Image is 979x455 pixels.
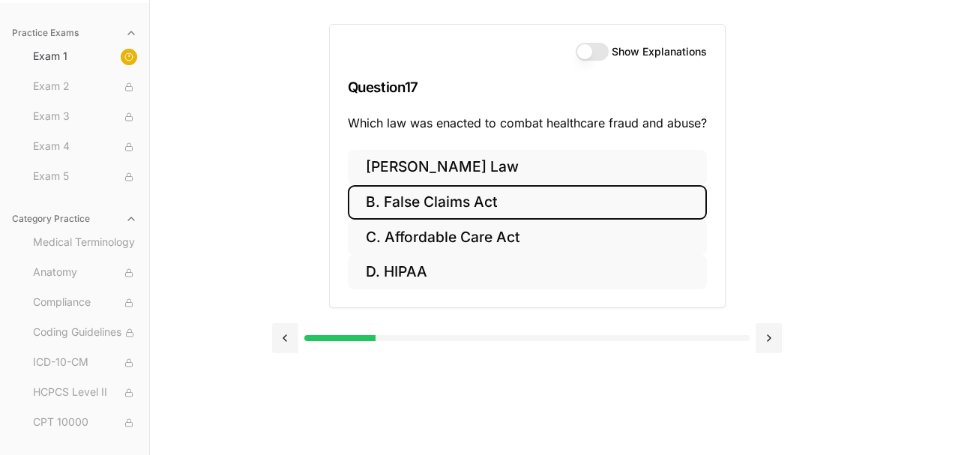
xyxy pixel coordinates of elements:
[27,351,143,375] button: ICD-10-CM
[33,169,137,185] span: Exam 5
[33,415,137,431] span: CPT 10000
[612,46,707,57] label: Show Explanations
[33,49,137,65] span: Exam 1
[348,255,707,290] button: D. HIPAA
[27,105,143,129] button: Exam 3
[348,65,707,109] h3: Question 17
[33,235,137,251] span: Medical Terminology
[348,220,707,255] button: C. Affordable Care Act
[6,207,143,231] button: Category Practice
[33,265,137,281] span: Anatomy
[33,355,137,371] span: ICD-10-CM
[348,185,707,220] button: B. False Claims Act
[27,411,143,435] button: CPT 10000
[27,381,143,405] button: HCPCS Level II
[27,321,143,345] button: Coding Guidelines
[27,261,143,285] button: Anatomy
[33,109,137,125] span: Exam 3
[27,231,143,255] button: Medical Terminology
[27,75,143,99] button: Exam 2
[6,21,143,45] button: Practice Exams
[27,165,143,189] button: Exam 5
[33,325,137,341] span: Coding Guidelines
[348,114,707,132] p: Which law was enacted to combat healthcare fraud and abuse?
[27,135,143,159] button: Exam 4
[33,385,137,401] span: HCPCS Level II
[27,291,143,315] button: Compliance
[33,139,137,155] span: Exam 4
[33,295,137,311] span: Compliance
[348,150,707,185] button: [PERSON_NAME] Law
[27,45,143,69] button: Exam 1
[33,79,137,95] span: Exam 2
